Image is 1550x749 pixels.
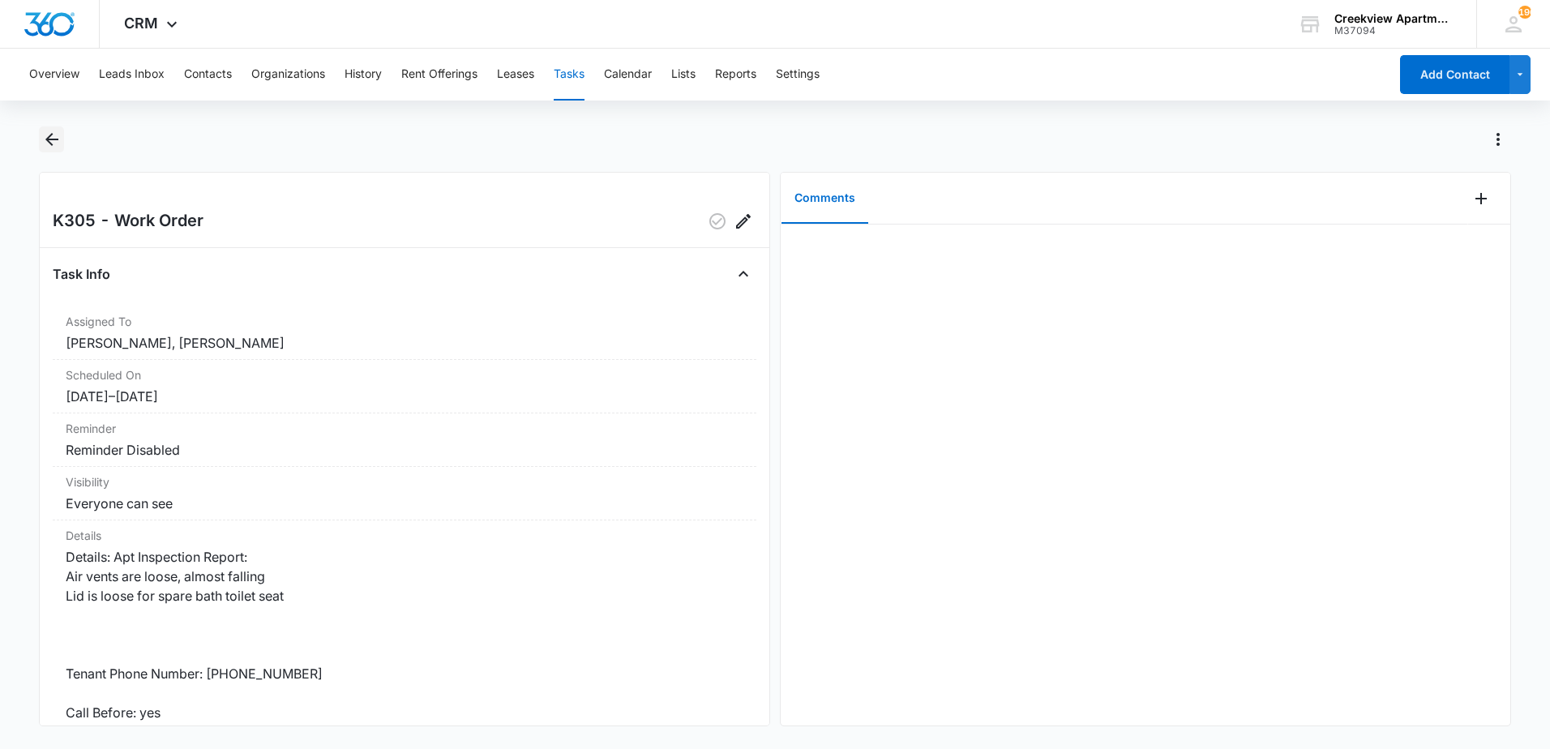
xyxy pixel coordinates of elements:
dt: Scheduled On [66,366,743,383]
h2: K305 - Work Order [53,208,203,234]
button: Leads Inbox [99,49,165,101]
button: Settings [776,49,820,101]
div: DetailsDetails: Apt Inspection Report: Air vents are loose, almost falling Lid is loose for spare... [53,520,756,730]
dd: Reminder Disabled [66,440,743,460]
span: CRM [124,15,158,32]
dt: Visibility [66,473,743,490]
button: History [345,49,382,101]
dd: [PERSON_NAME], [PERSON_NAME] [66,333,743,353]
button: Overview [29,49,79,101]
button: Contacts [184,49,232,101]
button: Organizations [251,49,325,101]
button: Add Contact [1400,55,1509,94]
div: Scheduled On[DATE]–[DATE] [53,360,756,413]
button: Tasks [554,49,584,101]
div: Assigned To[PERSON_NAME], [PERSON_NAME] [53,306,756,360]
button: Back [39,126,64,152]
button: Reports [715,49,756,101]
dt: Details [66,527,743,544]
dt: Assigned To [66,313,743,330]
dd: Details: Apt Inspection Report: Air vents are loose, almost falling Lid is loose for spare bath t... [66,547,743,722]
div: account id [1334,25,1453,36]
div: notifications count [1518,6,1531,19]
button: Edit [730,208,756,234]
button: Close [730,261,756,287]
div: account name [1334,12,1453,25]
button: Actions [1485,126,1511,152]
dd: Everyone can see [66,494,743,513]
div: VisibilityEveryone can see [53,467,756,520]
button: Rent Offerings [401,49,477,101]
button: Lists [671,49,696,101]
h4: Task Info [53,264,110,284]
button: Calendar [604,49,652,101]
span: 196 [1518,6,1531,19]
dt: Reminder [66,420,743,437]
button: Leases [497,49,534,101]
button: Comments [781,173,868,224]
button: Add Comment [1468,186,1494,212]
dd: [DATE] – [DATE] [66,387,743,406]
div: ReminderReminder Disabled [53,413,756,467]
